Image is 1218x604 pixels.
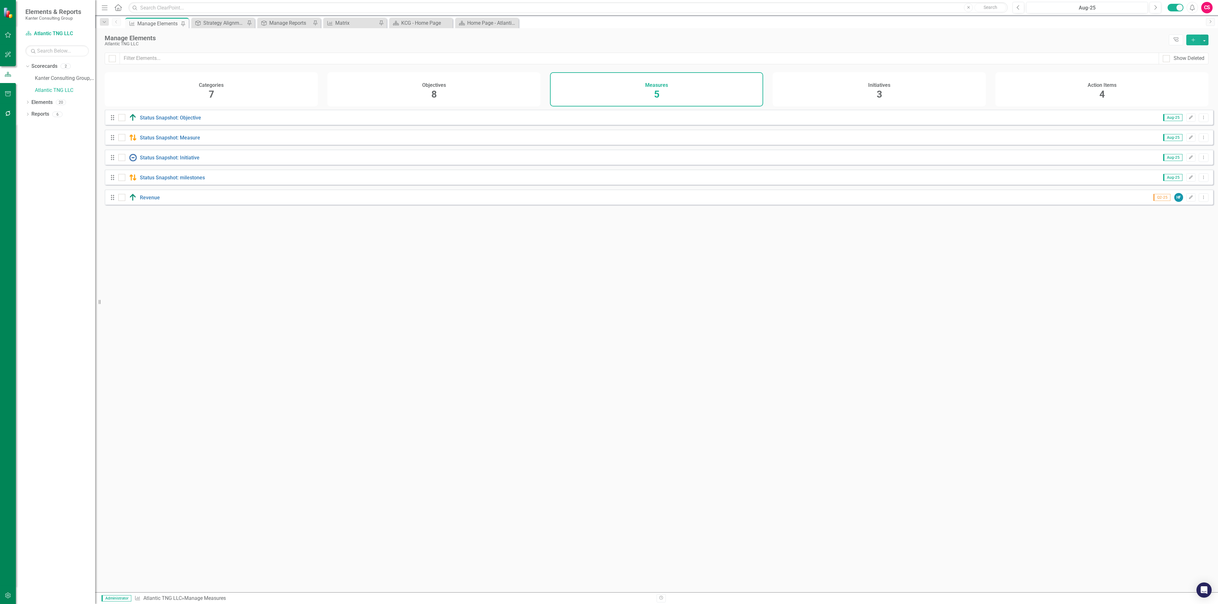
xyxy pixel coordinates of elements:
[1163,134,1182,141] span: Aug-25
[31,111,49,118] a: Reports
[335,19,377,27] div: Matrix
[1163,174,1182,181] span: Aug-25
[1163,114,1182,121] span: Aug-25
[35,75,95,82] a: Kanter Consulting Group, CPAs & Advisors
[203,19,245,27] div: Strategy Alignment Report
[193,19,245,27] a: Strategy Alignment Report
[140,175,205,181] a: Status Snapshot: milestones
[25,8,81,16] span: Elements & Reports
[129,194,137,201] img: Above Target
[143,595,182,601] a: Atlantic TNG LLC
[431,89,437,100] span: 8
[1201,2,1213,13] button: CS
[269,19,311,27] div: Manage Reports
[56,100,66,105] div: 20
[52,112,62,117] div: 6
[140,115,201,121] a: Status Snapshot: Objective
[209,89,214,100] span: 7
[974,3,1006,12] button: Search
[1174,193,1183,202] div: HF
[129,154,137,161] img: No Information
[877,89,882,100] span: 3
[105,42,1166,46] div: Atlantic TNG LLC
[1163,154,1182,161] span: Aug-25
[120,53,1159,64] input: Filter Elements...
[868,82,890,88] h4: Initiatives
[105,35,1166,42] div: Manage Elements
[137,20,179,28] div: Manage Elements
[129,134,137,141] img: Caution
[1153,194,1170,201] span: Q2-25
[140,155,200,161] a: Status Snapshot: Initiative
[35,87,95,94] a: Atlantic TNG LLC
[645,82,668,88] h4: Measures
[391,19,451,27] a: KCG - Home Page
[259,19,311,27] a: Manage Reports
[1028,4,1146,12] div: Aug-25
[31,99,53,106] a: Elements
[654,89,659,100] span: 5
[128,2,1008,13] input: Search ClearPoint...
[25,30,89,37] a: Atlantic TNG LLC
[457,19,517,27] a: Home Page - Atlantic TNG
[467,19,517,27] div: Home Page - Atlantic TNG
[140,135,200,141] a: Status Snapshot: Measure
[984,5,997,10] span: Search
[199,82,224,88] h4: Categories
[1174,55,1204,62] div: Show Deleted
[3,7,14,18] img: ClearPoint Strategy
[129,114,137,121] img: Above Target
[325,19,377,27] a: Matrix
[1099,89,1105,100] span: 4
[1088,82,1116,88] h4: Action Items
[31,63,57,70] a: Scorecards
[1196,582,1212,598] div: Open Intercom Messenger
[101,595,131,601] span: Administrator
[25,16,81,21] small: Kanter Consulting Group
[1026,2,1148,13] button: Aug-25
[401,19,451,27] div: KCG - Home Page
[25,45,89,56] input: Search Below...
[61,64,71,69] div: 2
[134,595,652,602] div: » Manage Measures
[129,174,137,181] img: Caution
[140,195,160,201] a: Revenue
[422,82,446,88] h4: Objectives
